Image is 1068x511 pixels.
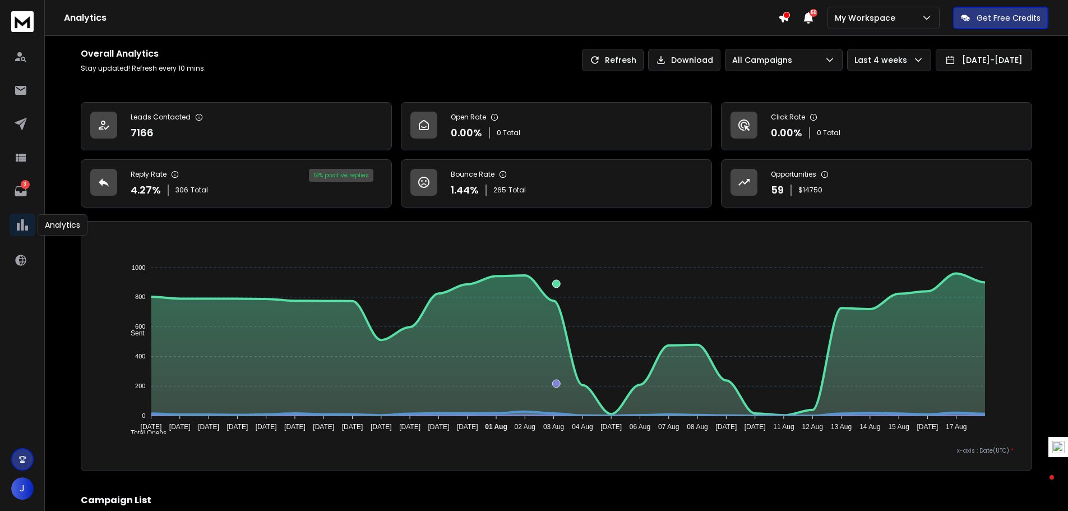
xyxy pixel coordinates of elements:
tspan: 07 Aug [658,423,679,431]
img: logo [11,11,34,32]
tspan: [DATE] [313,423,334,431]
tspan: 1000 [132,264,145,271]
tspan: 06 Aug [630,423,650,431]
tspan: 400 [135,353,145,360]
tspan: [DATE] [226,423,248,431]
p: All Campaigns [732,54,797,66]
button: [DATE]-[DATE] [936,49,1032,71]
p: Open Rate [451,113,486,122]
tspan: 14 Aug [859,423,880,431]
tspan: [DATE] [140,423,161,431]
tspan: [DATE] [457,423,478,431]
p: Leads Contacted [131,113,191,122]
tspan: 04 Aug [572,423,593,431]
tspan: 01 Aug [485,423,507,431]
span: Total [508,186,526,195]
tspan: 800 [135,294,145,301]
p: 3 [21,180,30,189]
tspan: [DATE] [256,423,277,431]
a: 3 [10,180,32,202]
p: Last 4 weeks [854,54,912,66]
tspan: [DATE] [284,423,306,431]
p: Download [671,54,713,66]
p: 0.00 % [771,125,802,141]
button: J [11,477,34,500]
tspan: 600 [135,323,145,330]
button: Download [648,49,720,71]
h1: Analytics [64,11,778,25]
tspan: [DATE] [917,423,938,431]
tspan: [DATE] [169,423,191,431]
div: Analytics [38,214,87,236]
span: Total [191,186,208,195]
tspan: 03 Aug [543,423,564,431]
a: Reply Rate4.27%306Total19% positive replies [81,159,392,208]
p: 0 Total [497,128,520,137]
p: 0 Total [817,128,840,137]
tspan: [DATE] [371,423,392,431]
tspan: 08 Aug [687,423,708,431]
a: Opportunities59$14750 [721,159,1032,208]
p: 59 [771,182,784,198]
tspan: [DATE] [745,423,766,431]
span: Sent [122,329,145,337]
tspan: [DATE] [600,423,622,431]
p: Click Rate [771,113,805,122]
h1: Overall Analytics [81,47,206,61]
p: Get Free Credits [977,12,1041,24]
tspan: 200 [135,383,145,389]
a: Leads Contacted7166 [81,102,392,150]
span: Total Opens [122,429,167,437]
p: 0.00 % [451,125,482,141]
p: Refresh [605,54,636,66]
iframe: Intercom live chat [1027,472,1054,499]
tspan: [DATE] [198,423,219,431]
tspan: [DATE] [399,423,420,431]
tspan: 12 Aug [802,423,823,431]
tspan: [DATE] [716,423,737,431]
tspan: 0 [142,412,145,419]
tspan: 11 Aug [773,423,794,431]
a: Bounce Rate1.44%265Total [401,159,712,208]
a: Click Rate0.00%0 Total [721,102,1032,150]
tspan: [DATE] [342,423,363,431]
p: Reply Rate [131,170,167,179]
p: My Workspace [835,12,900,24]
h2: Campaign List [81,494,1032,507]
p: Bounce Rate [451,170,494,179]
tspan: [DATE] [428,423,449,431]
tspan: 15 Aug [889,423,909,431]
tspan: 02 Aug [515,423,535,431]
span: 50 [810,9,817,17]
span: 306 [175,186,188,195]
p: $ 14750 [798,186,822,195]
button: Get Free Credits [953,7,1048,29]
p: 1.44 % [451,182,479,198]
tspan: 13 Aug [831,423,852,431]
p: Opportunities [771,170,816,179]
p: Stay updated! Refresh every 10 mins. [81,64,206,73]
div: 19 % positive replies [309,169,373,182]
p: 7166 [131,125,154,141]
p: x-axis : Date(UTC) [99,446,1014,455]
tspan: 17 Aug [946,423,967,431]
a: Open Rate0.00%0 Total [401,102,712,150]
button: Refresh [582,49,644,71]
span: 265 [493,186,506,195]
p: 4.27 % [131,182,161,198]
